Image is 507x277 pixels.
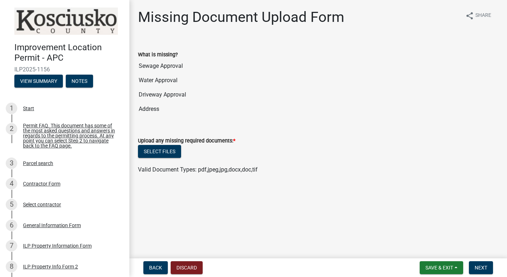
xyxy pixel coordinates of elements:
button: Save & Exit [420,261,463,274]
div: Permit FAQ. This document has some of the most asked questions and answers in regards to the perm... [23,123,118,148]
div: 4 [6,178,17,189]
div: 6 [6,220,17,231]
div: 1 [6,103,17,114]
span: Back [149,265,162,271]
h1: Missing Document Upload Form [138,9,344,26]
label: What is missing? [138,52,178,57]
i: share [465,11,474,20]
button: Notes [66,75,93,88]
span: Save & Exit [425,265,453,271]
span: ILP2025-1156 [14,66,115,73]
wm-modal-confirm: Notes [66,79,93,84]
div: General Information Form [23,223,81,228]
button: View Summary [14,75,63,88]
div: ILP Property Information Form [23,243,92,248]
div: 2 [6,123,17,135]
div: 5 [6,199,17,210]
div: Parcel search [23,161,53,166]
div: 8 [6,261,17,272]
div: Start [23,106,34,111]
div: Contractor Form [23,181,60,186]
button: shareShare [460,9,497,23]
button: Discard [171,261,203,274]
div: 3 [6,158,17,169]
button: Back [143,261,168,274]
div: 7 [6,240,17,252]
wm-modal-confirm: Summary [14,79,63,84]
h4: Improvement Location Permit - APC [14,42,124,63]
span: Valid Document Types: pdf,jpeg,jpg,docx,doc,tif [138,166,258,173]
button: Select files [138,145,181,158]
div: Select contractor [23,202,61,207]
div: ILP Property Info Form 2 [23,264,78,269]
button: Next [469,261,493,274]
span: Share [475,11,491,20]
img: Kosciusko County, Indiana [14,8,118,35]
label: Upload any missing required documents: [138,138,235,144]
span: Next [475,265,487,271]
